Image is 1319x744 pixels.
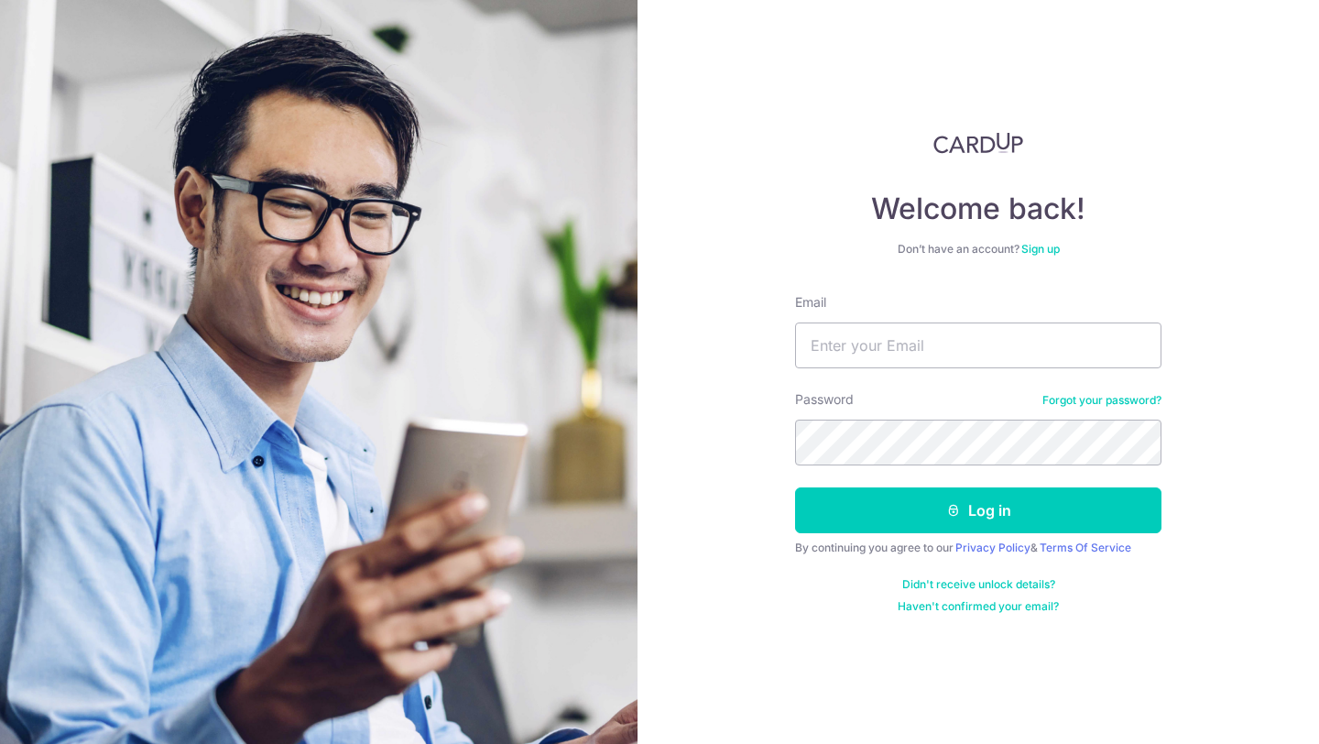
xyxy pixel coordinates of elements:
[898,599,1059,614] a: Haven't confirmed your email?
[795,323,1161,368] input: Enter your Email
[1042,393,1161,408] a: Forgot your password?
[795,390,854,409] label: Password
[955,541,1030,554] a: Privacy Policy
[902,577,1055,592] a: Didn't receive unlock details?
[1021,242,1060,256] a: Sign up
[795,293,826,312] label: Email
[795,487,1161,533] button: Log in
[795,541,1161,555] div: By continuing you agree to our &
[795,191,1161,227] h4: Welcome back!
[795,242,1161,257] div: Don’t have an account?
[1040,541,1131,554] a: Terms Of Service
[933,132,1023,154] img: CardUp Logo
